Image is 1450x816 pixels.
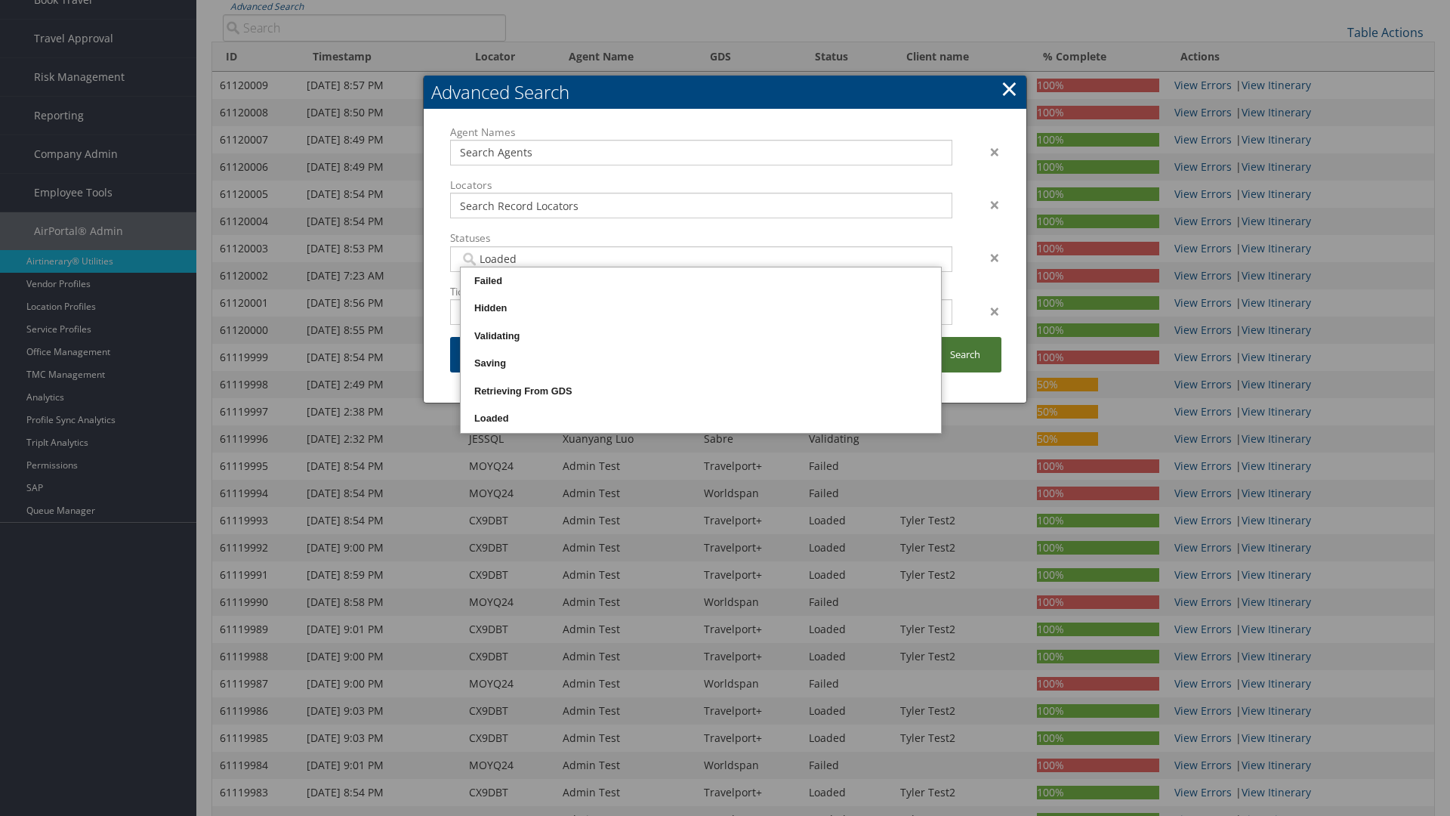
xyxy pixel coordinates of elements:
a: Additional Filters... [450,337,591,372]
div: Retrieving From GDS [463,384,939,399]
label: Ticket Numbers [450,284,952,299]
h2: Advanced Search [424,76,1026,109]
div: Loaded [463,411,939,426]
div: × [964,249,1011,267]
a: Search [928,337,1001,372]
label: Statuses [450,230,952,246]
label: Locators [450,178,952,193]
input: Search Agents [460,145,942,160]
label: Agent Names [450,125,952,140]
div: × [964,143,1011,161]
div: Validating [463,329,939,344]
div: × [964,302,1011,320]
div: Failed [463,274,939,289]
div: Hidden [463,301,939,316]
input: Search Record Locators [460,198,942,213]
a: Close [1001,73,1018,104]
div: × [964,196,1011,214]
div: Saving [463,356,939,371]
